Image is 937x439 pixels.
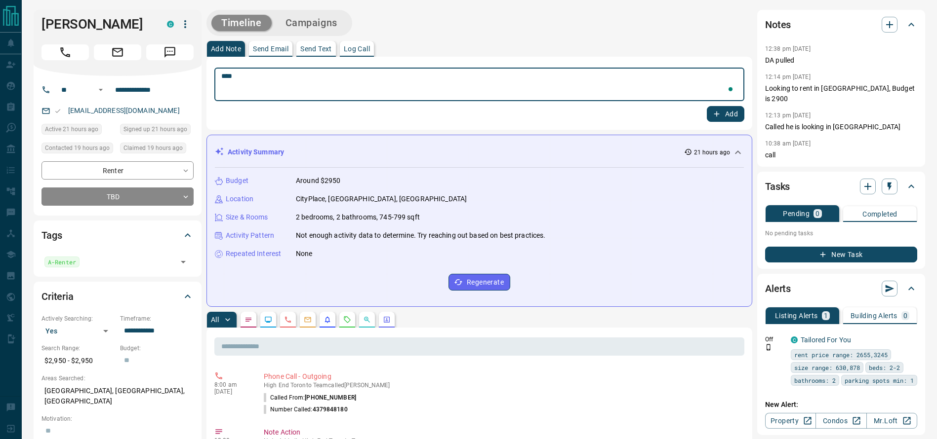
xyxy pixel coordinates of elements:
[41,323,115,339] div: Yes
[775,312,818,319] p: Listing Alerts
[296,230,546,241] p: Not enough activity data to determine. Try reaching out based on best practices.
[120,344,194,353] p: Budget:
[226,194,253,204] p: Location
[765,17,791,33] h2: Notes
[765,140,811,147] p: 10:38 am [DATE]
[296,249,313,259] p: None
[226,249,281,259] p: Repeated Interest
[324,316,331,324] svg: Listing Alerts
[903,312,907,319] p: 0
[284,316,292,324] svg: Calls
[794,375,836,385] span: bathrooms: 2
[794,350,888,360] span: rent price range: 2655,3245
[41,285,194,308] div: Criteria
[123,124,187,134] span: Signed up 21 hours ago
[123,143,183,153] span: Claimed 19 hours ago
[765,55,917,66] p: DA pulled
[226,176,248,186] p: Budget
[253,45,288,52] p: Send Email
[211,15,272,31] button: Timeline
[228,147,284,157] p: Activity Summary
[41,414,194,423] p: Motivation:
[41,314,115,323] p: Actively Searching:
[845,375,914,385] span: parking spots min: 1
[296,212,420,222] p: 2 bedrooms, 2 bathrooms, 745-799 sqft
[815,413,866,429] a: Condos
[363,316,371,324] svg: Opportunities
[41,44,89,60] span: Call
[765,13,917,37] div: Notes
[211,45,241,52] p: Add Note
[176,255,190,269] button: Open
[264,382,740,389] p: High End Toronto Team called [PERSON_NAME]
[41,353,115,369] p: $2,950 - $2,950
[41,289,74,304] h2: Criteria
[41,227,62,243] h2: Tags
[264,427,740,438] p: Note Action
[226,212,268,222] p: Size & Rooms
[276,15,347,31] button: Campaigns
[851,312,897,319] p: Building Alerts
[226,230,274,241] p: Activity Pattern
[765,226,917,241] p: No pending tasks
[167,21,174,28] div: condos.ca
[765,150,917,160] p: call
[41,187,194,206] div: TBD
[765,45,811,52] p: 12:38 pm [DATE]
[215,143,744,161] div: Activity Summary21 hours ago
[783,210,810,217] p: Pending
[815,210,819,217] p: 0
[765,281,791,296] h2: Alerts
[54,108,61,114] svg: Email Valid
[343,316,351,324] svg: Requests
[264,405,348,414] p: Number Called:
[214,381,249,388] p: 8:00 am
[264,393,356,402] p: Called From:
[41,223,194,247] div: Tags
[765,112,811,119] p: 12:13 pm [DATE]
[48,257,76,267] span: A-Renter
[41,344,115,353] p: Search Range:
[41,143,115,156] div: Tue Sep 16 2025
[765,413,816,429] a: Property
[765,83,917,104] p: Looking to rent in [GEOGRAPHIC_DATA], Budget is 2900
[94,44,141,60] span: Email
[120,124,194,138] div: Tue Sep 16 2025
[707,106,744,122] button: Add
[448,274,510,291] button: Regenerate
[765,122,917,132] p: Called he is looking in [GEOGRAPHIC_DATA]
[296,176,341,186] p: Around $2950
[95,84,107,96] button: Open
[801,336,851,344] a: Tailored For You
[264,316,272,324] svg: Lead Browsing Activity
[862,211,897,218] p: Completed
[68,107,180,114] a: [EMAIL_ADDRESS][DOMAIN_NAME]
[694,148,730,157] p: 21 hours ago
[765,344,772,351] svg: Push Notification Only
[765,247,917,262] button: New Task
[211,316,219,323] p: All
[866,413,917,429] a: Mr.Loft
[824,312,828,319] p: 1
[41,124,115,138] div: Tue Sep 16 2025
[765,73,811,80] p: 12:14 pm [DATE]
[765,277,917,300] div: Alerts
[45,124,98,134] span: Active 21 hours ago
[41,161,194,180] div: Renter
[146,44,194,60] span: Message
[214,388,249,395] p: [DATE]
[383,316,391,324] svg: Agent Actions
[41,16,152,32] h1: [PERSON_NAME]
[296,194,467,204] p: CityPlace, [GEOGRAPHIC_DATA], [GEOGRAPHIC_DATA]
[765,400,917,410] p: New Alert:
[41,383,194,409] p: [GEOGRAPHIC_DATA], [GEOGRAPHIC_DATA], [GEOGRAPHIC_DATA]
[120,314,194,323] p: Timeframe:
[45,143,110,153] span: Contacted 19 hours ago
[244,316,252,324] svg: Notes
[300,45,332,52] p: Send Text
[221,72,737,97] textarea: To enrich screen reader interactions, please activate Accessibility in Grammarly extension settings
[305,394,356,401] span: [PHONE_NUMBER]
[41,374,194,383] p: Areas Searched:
[765,179,790,194] h2: Tasks
[344,45,370,52] p: Log Call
